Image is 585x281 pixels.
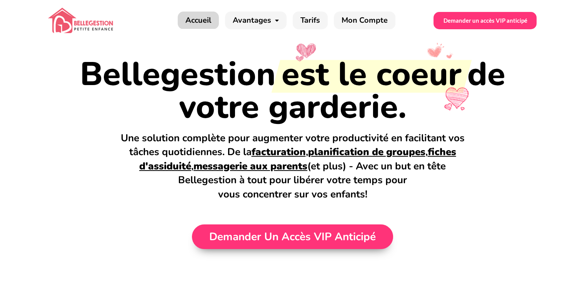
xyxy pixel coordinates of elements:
img: bellegestion_heart3 [426,43,445,57]
span: planification de groupes [308,145,425,159]
a: Accueil [178,12,219,29]
h3: Une solution complète pour augmenter votre productivité en facilitant vos tâches quotidiennes. De... [120,131,466,201]
a: Avantages [225,12,287,29]
span: Demander un accès VIP anticipé [443,18,527,23]
span: facturation [252,145,306,159]
a: Tarifs [293,12,328,29]
img: bellegestion_heart1 [297,43,316,58]
img: bellegestion_heart1 [296,56,303,62]
span: est le coeur [276,58,467,91]
h1: Bellegestion de votre garderie. [66,58,520,124]
span: fiches d'assiduité [139,145,456,172]
a: Mon Compte [334,12,395,29]
span: messagerie aux parents [193,159,307,173]
a: Demander un accès VIP anticipé [433,12,537,29]
img: bellegestion_heart3 [446,53,453,59]
a: Demander un accès VIP anticipé [200,227,385,247]
span: Demander un accès VIP anticipé [209,231,376,242]
img: bellegestion_heart2 [441,87,472,110]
